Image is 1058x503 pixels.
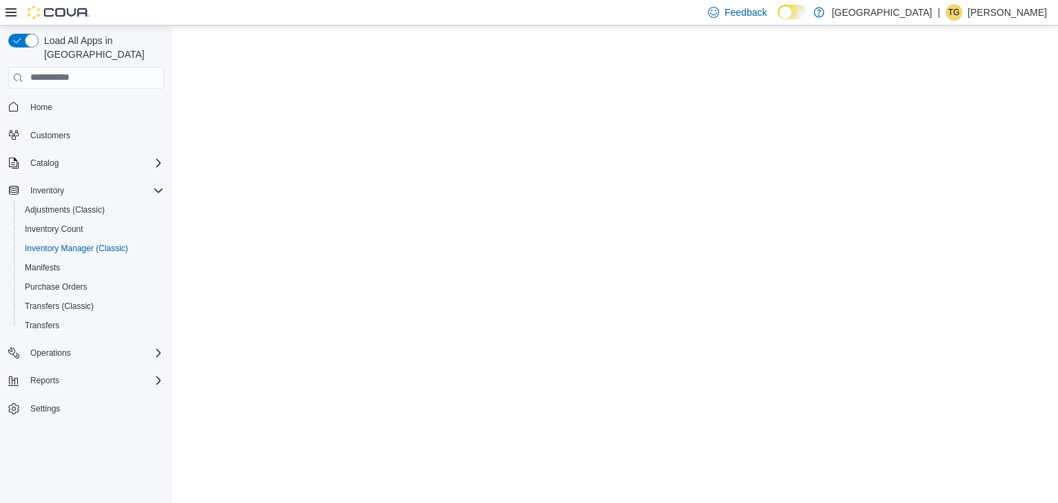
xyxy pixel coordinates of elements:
p: [GEOGRAPHIC_DATA] [831,4,932,21]
span: Adjustments (Classic) [19,202,164,218]
button: Inventory Count [14,220,169,239]
button: Purchase Orders [14,277,169,297]
span: Reports [25,372,164,389]
button: Manifests [14,258,169,277]
p: | [937,4,940,21]
button: Inventory Manager (Classic) [14,239,169,258]
span: Transfers [25,320,59,331]
span: Home [25,98,164,116]
span: Home [30,102,52,113]
span: Adjustments (Classic) [25,204,105,215]
button: Reports [25,372,65,389]
a: Adjustments (Classic) [19,202,110,218]
span: Catalog [25,155,164,171]
span: Feedback [725,6,767,19]
span: Inventory Count [25,224,83,235]
span: Customers [30,130,70,141]
button: Operations [3,343,169,363]
button: Operations [25,345,76,361]
a: Inventory Count [19,221,89,237]
span: Transfers (Classic) [19,298,164,314]
span: Inventory Count [19,221,164,237]
button: Inventory [25,182,70,199]
a: Transfers [19,317,65,334]
button: Customers [3,125,169,145]
span: Inventory Manager (Classic) [19,240,164,257]
span: Manifests [25,262,60,273]
div: Travis Genereux [946,4,962,21]
a: Home [25,99,58,116]
span: Inventory [25,182,164,199]
button: Catalog [3,153,169,173]
button: Catalog [25,155,64,171]
button: Inventory [3,181,169,200]
span: Reports [30,375,59,386]
span: Dark Mode [778,19,778,20]
span: Transfers [19,317,164,334]
a: Customers [25,127,76,144]
button: Home [3,97,169,117]
span: Catalog [30,158,59,169]
button: Transfers [14,316,169,335]
span: Purchase Orders [25,281,87,292]
button: Transfers (Classic) [14,297,169,316]
button: Settings [3,398,169,418]
a: Transfers (Classic) [19,298,99,314]
span: Inventory Manager (Classic) [25,243,128,254]
img: Cova [28,6,90,19]
span: Purchase Orders [19,279,164,295]
span: Manifests [19,259,164,276]
button: Reports [3,371,169,390]
span: Settings [30,403,60,414]
span: Operations [25,345,164,361]
span: Transfers (Classic) [25,301,94,312]
a: Inventory Manager (Classic) [19,240,134,257]
span: Settings [25,400,164,417]
span: Load All Apps in [GEOGRAPHIC_DATA] [39,34,164,61]
a: Settings [25,400,65,417]
span: Customers [25,127,164,144]
p: [PERSON_NAME] [968,4,1047,21]
span: Inventory [30,185,64,196]
button: Adjustments (Classic) [14,200,169,220]
nav: Complex example [8,92,164,455]
a: Manifests [19,259,65,276]
input: Dark Mode [778,5,807,19]
a: Purchase Orders [19,279,93,295]
span: Operations [30,347,71,358]
span: TG [948,4,960,21]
